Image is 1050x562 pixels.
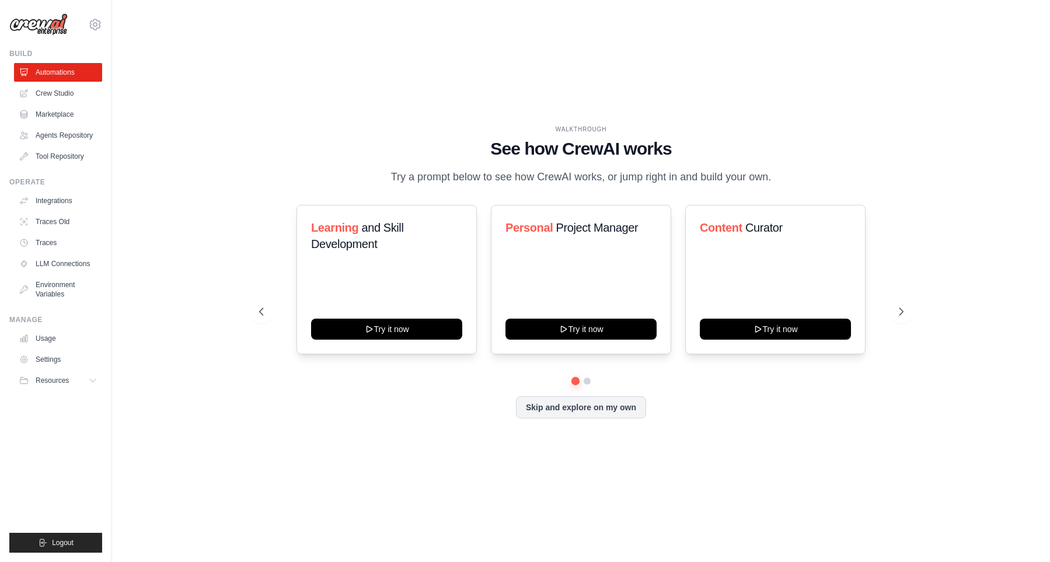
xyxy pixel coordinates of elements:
a: Traces [14,233,102,252]
a: Marketplace [14,105,102,124]
span: Personal [505,221,553,234]
button: Skip and explore on my own [516,396,646,418]
span: Curator [745,221,783,234]
a: Traces Old [14,212,102,231]
a: Environment Variables [14,275,102,303]
p: Try a prompt below to see how CrewAI works, or jump right in and build your own. [385,169,777,186]
span: Learning [311,221,358,234]
a: Automations [14,63,102,82]
a: Crew Studio [14,84,102,103]
img: Logo [9,13,68,36]
button: Try it now [311,319,462,340]
a: Integrations [14,191,102,210]
a: LLM Connections [14,254,102,273]
h1: See how CrewAI works [259,138,904,159]
button: Try it now [700,319,851,340]
div: WALKTHROUGH [259,125,904,134]
button: Logout [9,533,102,553]
a: Agents Repository [14,126,102,145]
button: Resources [14,371,102,390]
div: Operate [9,177,102,187]
span: and Skill Development [311,221,403,250]
a: Tool Repository [14,147,102,166]
a: Settings [14,350,102,369]
div: Manage [9,315,102,324]
a: Usage [14,329,102,348]
span: Content [700,221,742,234]
span: Project Manager [556,221,638,234]
span: Resources [36,376,69,385]
div: Build [9,49,102,58]
span: Logout [52,538,74,547]
button: Try it now [505,319,657,340]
